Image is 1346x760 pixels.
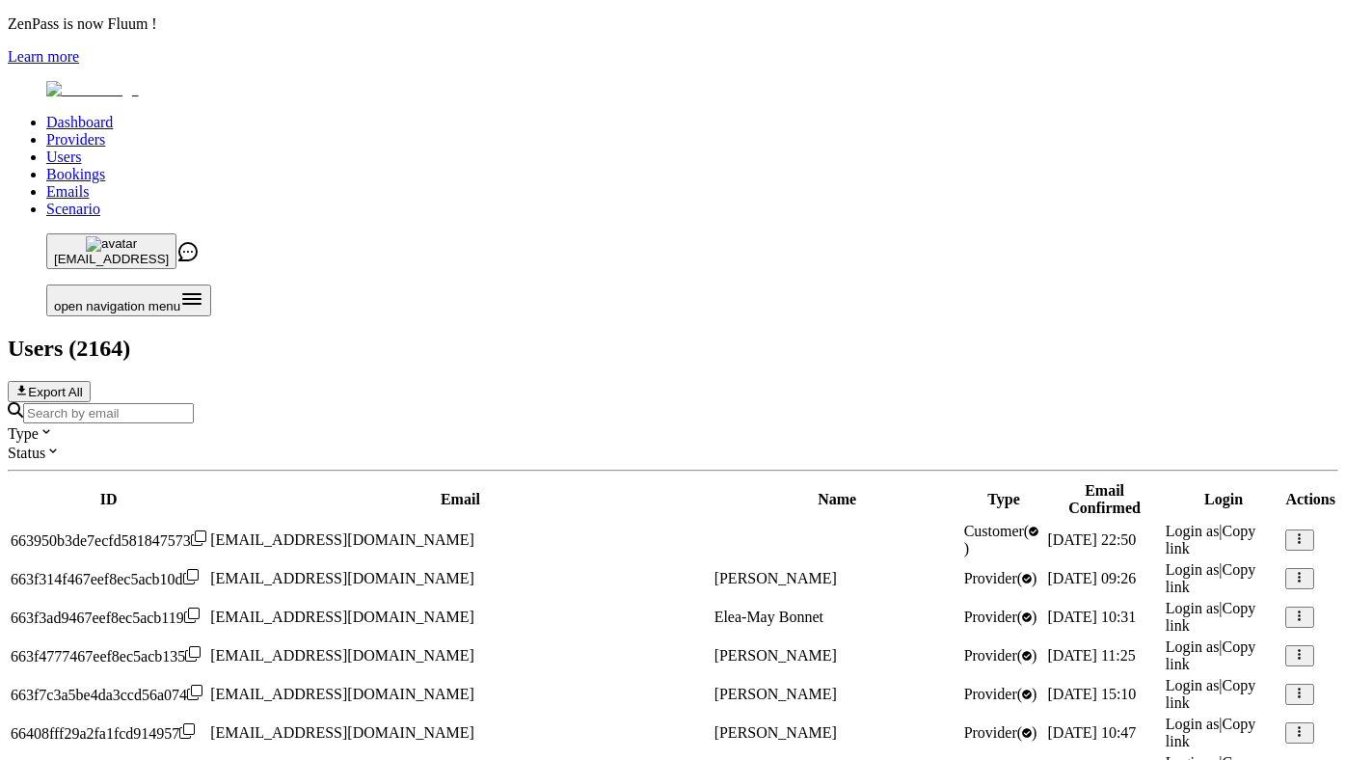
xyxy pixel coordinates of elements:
[11,723,206,743] div: Click to copy
[1166,638,1255,672] span: Copy link
[714,724,837,741] span: [PERSON_NAME]
[1166,638,1220,655] span: Login as
[11,685,206,704] div: Click to copy
[1166,716,1255,749] span: Copy link
[8,423,1338,443] div: Type
[1166,716,1282,750] div: |
[210,570,474,586] span: [EMAIL_ADDRESS][DOMAIN_NAME]
[714,609,823,625] span: Elea-May Bonnet
[23,403,194,423] input: Search by email
[46,233,176,269] button: avatar[EMAIL_ADDRESS]
[1166,561,1282,596] div: |
[714,647,837,664] span: [PERSON_NAME]
[86,236,137,252] img: avatar
[1047,570,1136,586] span: [DATE] 09:26
[1166,677,1282,712] div: |
[46,114,113,130] a: Dashboard
[1166,561,1220,578] span: Login as
[46,149,81,165] a: Users
[11,646,206,665] div: Click to copy
[964,724,1037,741] span: validated
[210,609,474,625] span: [EMAIL_ADDRESS][DOMAIN_NAME]
[46,166,105,182] a: Bookings
[1166,523,1282,557] div: |
[1046,481,1162,518] th: Email Confirmed
[210,647,474,664] span: [EMAIL_ADDRESS][DOMAIN_NAME]
[1166,523,1255,556] span: Copy link
[8,336,1338,362] h2: Users ( 2164 )
[1166,600,1220,616] span: Login as
[1047,724,1136,741] span: [DATE] 10:47
[210,686,474,702] span: [EMAIL_ADDRESS][DOMAIN_NAME]
[713,481,961,518] th: Name
[1047,686,1136,702] span: [DATE] 15:10
[1166,523,1220,539] span: Login as
[8,15,1338,33] p: ZenPass is now Fluum !
[964,570,1037,586] span: validated
[964,647,1037,664] span: validated
[8,443,1338,462] div: Status
[1166,677,1220,693] span: Login as
[963,481,1045,518] th: Type
[8,48,79,65] a: Learn more
[210,531,474,548] span: [EMAIL_ADDRESS][DOMAIN_NAME]
[1047,647,1135,664] span: [DATE] 11:25
[8,381,91,402] button: Export All
[1047,609,1136,625] span: [DATE] 10:31
[46,131,105,148] a: Providers
[1166,716,1220,732] span: Login as
[46,285,211,316] button: Open menu
[46,201,100,217] a: Scenario
[714,686,837,702] span: [PERSON_NAME]
[11,608,206,627] div: Click to copy
[11,569,206,588] div: Click to copy
[964,686,1037,702] span: validated
[210,724,474,741] span: [EMAIL_ADDRESS][DOMAIN_NAME]
[1166,638,1282,673] div: |
[714,570,837,586] span: [PERSON_NAME]
[964,609,1037,625] span: validated
[1166,677,1255,711] span: Copy link
[1047,531,1136,548] span: [DATE] 22:50
[10,481,207,518] th: ID
[1166,561,1255,595] span: Copy link
[209,481,712,518] th: Email
[54,252,169,266] span: [EMAIL_ADDRESS]
[1166,600,1255,634] span: Copy link
[1284,481,1336,518] th: Actions
[1166,600,1282,635] div: |
[964,523,1039,556] span: validated
[11,530,206,550] div: Click to copy
[54,299,180,313] span: open navigation menu
[46,183,89,200] a: Emails
[1165,481,1283,518] th: Login
[46,81,139,98] img: Fluum Logo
